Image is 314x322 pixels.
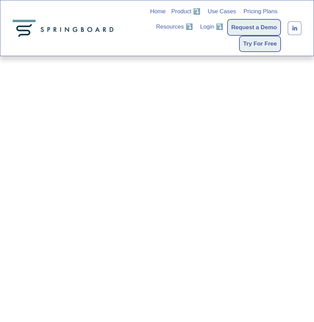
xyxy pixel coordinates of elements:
[200,23,223,31] span: Login ⤵️
[171,7,200,16] a: folder dropdown
[156,23,192,31] span: Resources ⤵️
[244,7,278,16] a: Pricing Plans
[13,20,116,37] img: Springboard Technologies
[150,7,166,16] a: Home
[243,39,277,48] a: Try For Free
[208,7,236,16] a: Use Cases
[200,22,223,31] a: folder dropdown
[231,23,277,32] a: Request a Demo
[288,21,301,35] a: LinkedIn
[171,7,200,16] span: Product ⤵️
[156,22,192,31] a: folder dropdown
